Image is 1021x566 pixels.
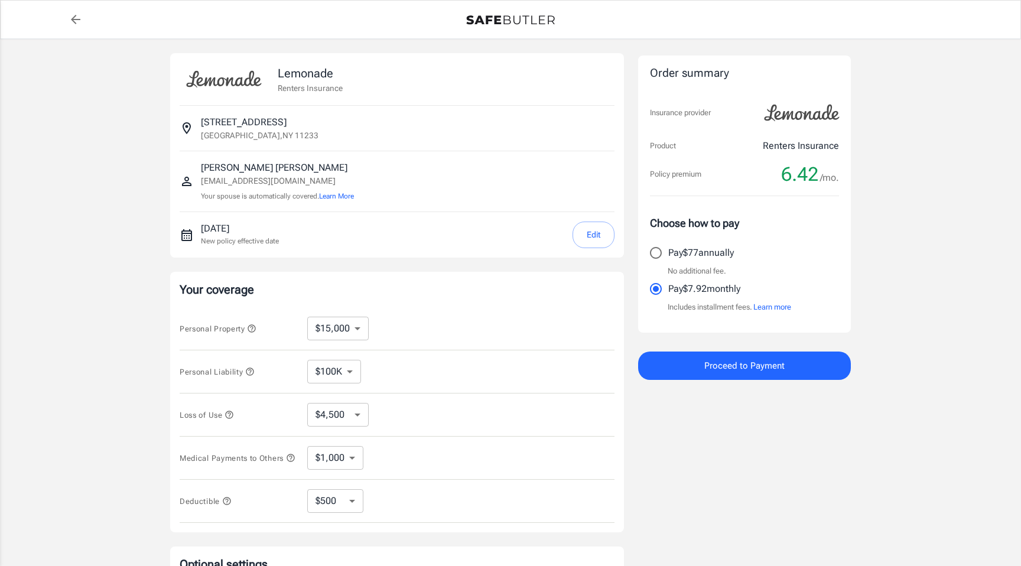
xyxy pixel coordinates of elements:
span: Loss of Use [180,411,234,419]
p: [GEOGRAPHIC_DATA] , NY 11233 [201,129,318,141]
button: Proceed to Payment [638,352,851,380]
p: New policy effective date [201,236,279,246]
button: Personal Property [180,321,256,336]
span: Proceed to Payment [704,358,785,373]
p: Policy premium [650,168,701,180]
p: Choose how to pay [650,215,839,231]
p: Insurance provider [650,107,711,119]
button: Learn more [753,301,791,313]
p: Renters Insurance [763,139,839,153]
svg: Insured person [180,174,194,188]
p: Your coverage [180,281,614,298]
img: Lemonade [180,63,268,96]
p: Your spouse is automatically covered. [201,191,354,202]
span: Medical Payments to Others [180,454,295,463]
p: Lemonade [278,64,343,82]
p: [PERSON_NAME] [PERSON_NAME] [201,161,354,175]
button: Deductible [180,494,232,508]
span: Personal Property [180,324,256,333]
p: [EMAIL_ADDRESS][DOMAIN_NAME] [201,175,354,187]
p: [DATE] [201,222,279,236]
a: back to quotes [64,8,87,31]
div: Order summary [650,65,839,82]
svg: Insured address [180,121,194,135]
img: Back to quotes [466,15,555,25]
p: Includes installment fees. [668,301,791,313]
span: /mo. [820,170,839,186]
button: Edit [573,222,614,248]
p: Product [650,140,676,152]
span: Deductible [180,497,232,506]
button: Loss of Use [180,408,234,422]
p: No additional fee. [668,265,726,277]
span: Personal Liability [180,367,255,376]
p: [STREET_ADDRESS] [201,115,287,129]
p: Pay $7.92 monthly [668,282,740,296]
button: Learn More [319,191,354,201]
button: Medical Payments to Others [180,451,295,465]
p: Renters Insurance [278,82,343,94]
span: 6.42 [781,162,818,186]
button: Personal Liability [180,365,255,379]
p: Pay $77 annually [668,246,734,260]
svg: New policy start date [180,228,194,242]
img: Lemonade [757,96,846,129]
